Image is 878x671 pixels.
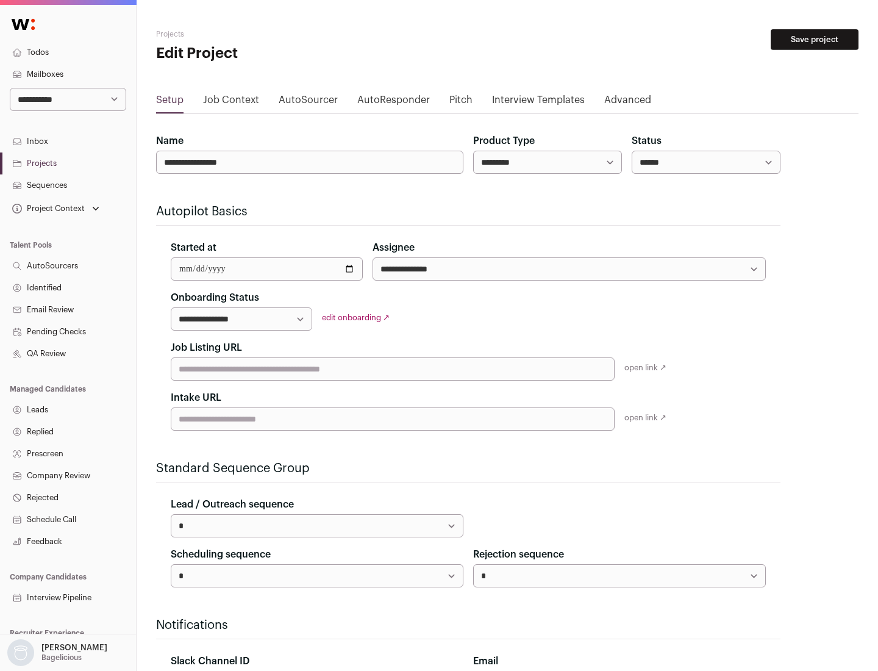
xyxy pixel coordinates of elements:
[171,547,271,562] label: Scheduling sequence
[171,290,259,305] label: Onboarding Status
[473,134,535,148] label: Product Type
[357,93,430,112] a: AutoResponder
[41,653,82,662] p: Bagelicious
[5,639,110,666] button: Open dropdown
[7,639,34,666] img: nopic.png
[156,203,780,220] h2: Autopilot Basics
[473,654,766,669] div: Email
[10,204,85,213] div: Project Context
[171,390,221,405] label: Intake URL
[279,93,338,112] a: AutoSourcer
[449,93,473,112] a: Pitch
[5,12,41,37] img: Wellfound
[156,134,184,148] label: Name
[156,460,780,477] h2: Standard Sequence Group
[492,93,585,112] a: Interview Templates
[156,29,390,39] h2: Projects
[171,654,249,669] label: Slack Channel ID
[10,200,102,217] button: Open dropdown
[171,497,294,512] label: Lead / Outreach sequence
[156,93,184,112] a: Setup
[771,29,858,50] button: Save project
[156,617,780,634] h2: Notifications
[41,643,107,653] p: [PERSON_NAME]
[632,134,662,148] label: Status
[171,240,216,255] label: Started at
[156,44,390,63] h1: Edit Project
[171,340,242,355] label: Job Listing URL
[604,93,651,112] a: Advanced
[203,93,259,112] a: Job Context
[373,240,415,255] label: Assignee
[473,547,564,562] label: Rejection sequence
[322,314,390,321] a: edit onboarding ↗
